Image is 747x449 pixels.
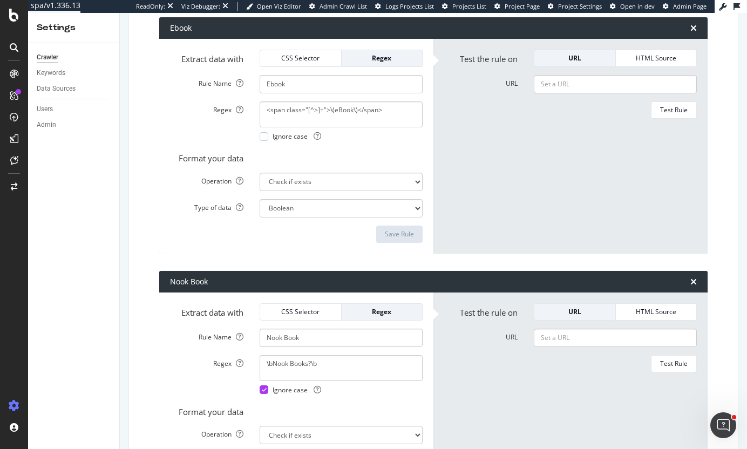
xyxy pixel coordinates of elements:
[37,67,65,79] div: Keywords
[505,2,540,10] span: Project Page
[436,50,526,65] label: Test the rule on
[690,277,697,286] div: times
[37,104,53,115] div: Users
[375,2,434,11] a: Logs Projects List
[260,75,423,93] input: Provide a name
[162,50,252,65] label: Extract data with
[385,229,414,239] div: Save Rule
[534,75,697,93] input: Set a URL
[534,303,616,321] button: URL
[260,355,423,381] textarea: \bNook Books?\b
[452,2,486,10] span: Projects List
[660,105,688,114] div: Test Rule
[37,119,112,131] a: Admin
[673,2,707,10] span: Admin Page
[162,403,252,418] label: Format your data
[37,22,111,34] div: Settings
[170,23,192,33] div: Ebook
[37,67,112,79] a: Keywords
[543,307,607,316] div: URL
[162,173,252,186] label: Operation
[660,359,688,368] div: Test Rule
[260,329,423,347] input: Provide a name
[37,52,112,63] a: Crawler
[37,83,112,94] a: Data Sources
[269,307,332,316] div: CSS Selector
[162,199,252,212] label: Type of data
[436,329,526,342] label: URL
[376,226,423,243] button: Save Rule
[534,329,697,347] input: Set a URL
[260,101,423,127] textarea: <span class="[^>]+">\(eBook\)</span>
[558,2,602,10] span: Project Settings
[663,2,707,11] a: Admin Page
[309,2,367,11] a: Admin Crawl List
[162,355,252,368] label: Regex
[170,276,208,287] div: Nook Book
[436,75,526,88] label: URL
[651,101,697,119] button: Test Rule
[350,307,414,316] div: Regex
[257,2,301,10] span: Open Viz Editor
[273,385,321,394] span: Ignore case
[162,329,252,342] label: Rule Name
[548,2,602,11] a: Project Settings
[624,307,688,316] div: HTML Source
[181,2,220,11] div: Viz Debugger:
[162,75,252,88] label: Rule Name
[260,303,342,321] button: CSS Selector
[543,53,607,63] div: URL
[436,303,526,318] label: Test the rule on
[710,412,736,438] iframe: Intercom live chat
[534,50,616,67] button: URL
[37,119,56,131] div: Admin
[37,83,76,94] div: Data Sources
[651,355,697,372] button: Test Rule
[342,50,423,67] button: Regex
[690,24,697,32] div: times
[162,101,252,114] label: Regex
[616,303,697,321] button: HTML Source
[494,2,540,11] a: Project Page
[620,2,655,10] span: Open in dev
[246,2,301,11] a: Open Viz Editor
[273,132,321,141] span: Ignore case
[162,303,252,318] label: Extract data with
[624,53,688,63] div: HTML Source
[610,2,655,11] a: Open in dev
[136,2,165,11] div: ReadOnly:
[37,52,58,63] div: Crawler
[37,104,112,115] a: Users
[260,50,342,67] button: CSS Selector
[320,2,367,10] span: Admin Crawl List
[350,53,414,63] div: Regex
[162,426,252,439] label: Operation
[442,2,486,11] a: Projects List
[162,149,252,164] label: Format your data
[269,53,332,63] div: CSS Selector
[385,2,434,10] span: Logs Projects List
[342,303,423,321] button: Regex
[616,50,697,67] button: HTML Source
